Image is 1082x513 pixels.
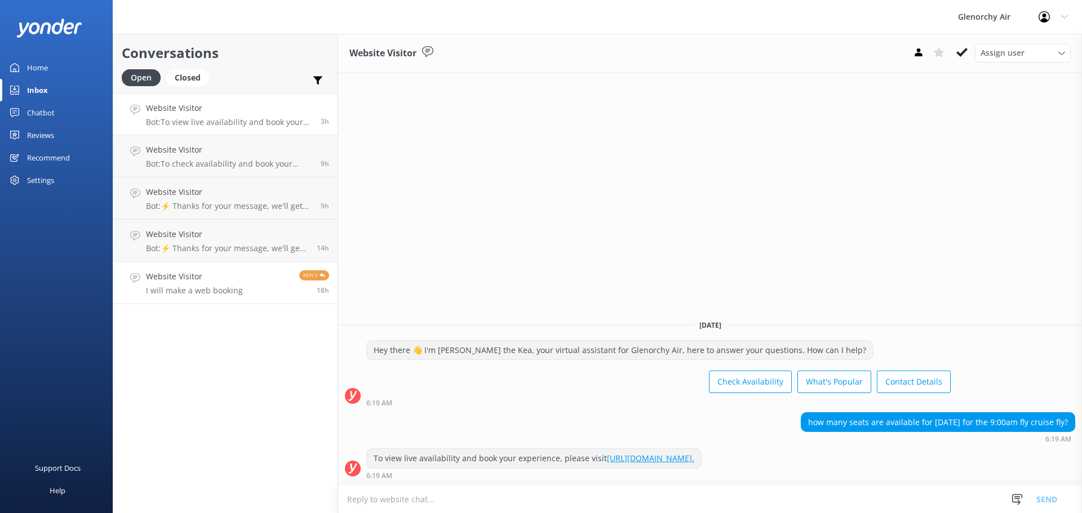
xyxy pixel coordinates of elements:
[801,435,1075,443] div: 06:19am 18-Aug-2025 (UTC +12:00) Pacific/Auckland
[146,102,312,114] h4: Website Visitor
[146,243,308,253] p: Bot: ⚡ Thanks for your message, we'll get back to you as soon as we can. You're also welcome to k...
[877,371,951,393] button: Contact Details
[27,56,48,79] div: Home
[122,69,161,86] div: Open
[146,159,312,169] p: Bot: To check availability and book your experience, please visit [URL][DOMAIN_NAME].
[113,93,338,135] a: Website VisitorBot:To view live availability and book your experience, please visit [URL][DOMAIN_...
[981,47,1025,59] span: Assign user
[146,228,308,240] h4: Website Visitor
[146,117,312,127] p: Bot: To view live availability and book your experience, please visit [URL][DOMAIN_NAME].
[113,220,338,262] a: Website VisitorBot:⚡ Thanks for your message, we'll get back to you as soon as we can. You're als...
[801,413,1075,432] div: how many seats are available for [DATE] for the 9:00am fly cruise fly?
[975,44,1071,62] div: Assign User
[27,146,70,169] div: Recommend
[146,286,243,296] p: I will make a web booking
[146,270,243,283] h4: Website Visitor
[349,46,416,61] h3: Website Visitor
[122,42,329,64] h2: Conversations
[709,371,792,393] button: Check Availability
[1045,436,1071,443] strong: 6:19 AM
[317,243,329,253] span: 07:27pm 17-Aug-2025 (UTC +12:00) Pacific/Auckland
[27,169,54,191] div: Settings
[299,270,329,280] span: Reply
[146,201,312,211] p: Bot: ⚡ Thanks for your message, we'll get back to you as soon as we can. You're also welcome to k...
[366,472,392,479] strong: 6:19 AM
[27,101,55,124] div: Chatbot
[321,201,329,211] span: 12:21am 18-Aug-2025 (UTC +12:00) Pacific/Auckland
[122,71,166,83] a: Open
[166,69,209,86] div: Closed
[113,262,338,304] a: Website VisitorI will make a web bookingReply18h
[27,79,48,101] div: Inbox
[366,471,702,479] div: 06:19am 18-Aug-2025 (UTC +12:00) Pacific/Auckland
[113,135,338,177] a: Website VisitorBot:To check availability and book your experience, please visit [URL][DOMAIN_NAME...
[17,19,82,37] img: yonder-white-logo.png
[35,457,81,479] div: Support Docs
[317,286,329,295] span: 03:19pm 17-Aug-2025 (UTC +12:00) Pacific/Auckland
[50,479,65,502] div: Help
[367,449,701,468] div: To view live availability and book your experience, please visit
[146,186,312,198] h4: Website Visitor
[367,341,873,360] div: Hey there 👋 I'm [PERSON_NAME] the Kea, your virtual assistant for Glenorchy Air, here to answer y...
[113,177,338,220] a: Website VisitorBot:⚡ Thanks for your message, we'll get back to you as soon as we can. You're als...
[146,144,312,156] h4: Website Visitor
[166,71,215,83] a: Closed
[321,159,329,168] span: 12:34am 18-Aug-2025 (UTC +12:00) Pacific/Auckland
[321,117,329,126] span: 06:19am 18-Aug-2025 (UTC +12:00) Pacific/Auckland
[366,399,951,407] div: 06:19am 18-Aug-2025 (UTC +12:00) Pacific/Auckland
[693,320,728,330] span: [DATE]
[27,124,54,146] div: Reviews
[797,371,871,393] button: What's Popular
[607,453,694,463] a: [URL][DOMAIN_NAME].
[366,400,392,407] strong: 6:19 AM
